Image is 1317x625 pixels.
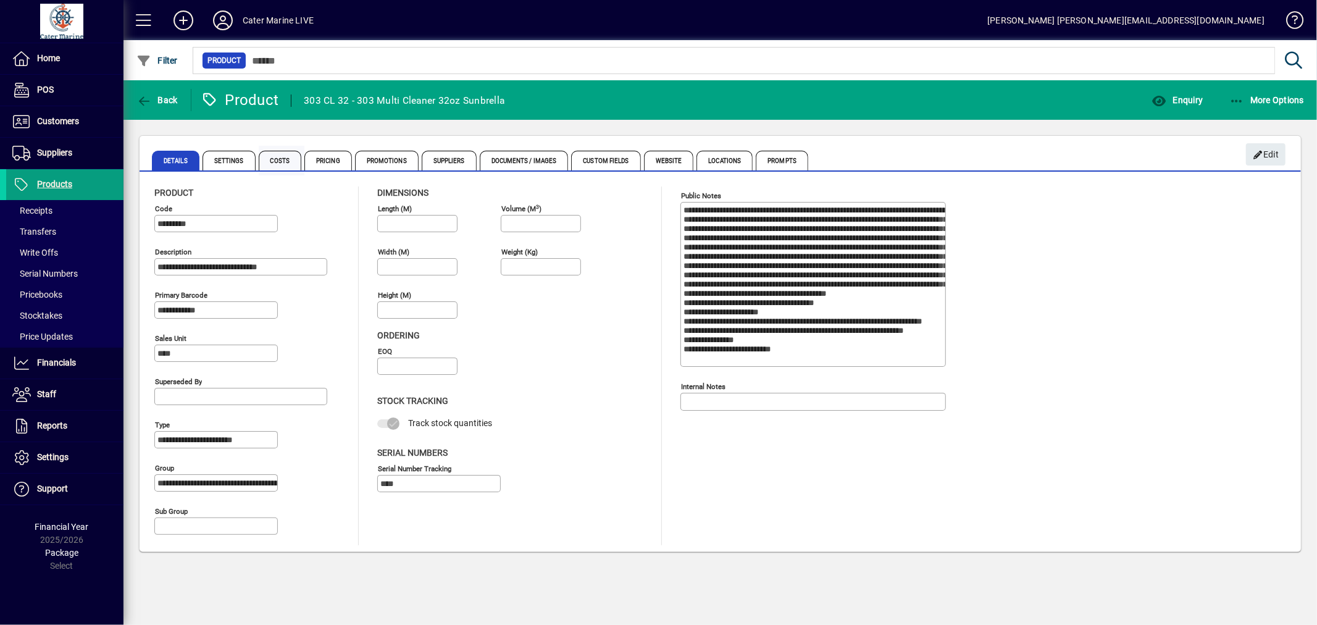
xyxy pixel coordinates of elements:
[37,116,79,126] span: Customers
[37,53,60,63] span: Home
[37,389,56,399] span: Staff
[6,348,123,379] a: Financials
[12,227,56,237] span: Transfers
[259,151,302,170] span: Costs
[243,10,314,30] div: Cater Marine LIVE
[136,56,178,65] span: Filter
[6,379,123,410] a: Staff
[408,418,492,428] span: Track stock quantities
[6,200,123,221] a: Receipts
[37,148,72,157] span: Suppliers
[1229,95,1305,105] span: More Options
[203,151,256,170] span: Settings
[133,89,181,111] button: Back
[6,242,123,263] a: Write Offs
[12,290,62,300] span: Pricebooks
[681,191,721,200] mat-label: Public Notes
[154,188,193,198] span: Product
[37,85,54,94] span: POS
[12,311,62,321] span: Stocktakes
[155,507,188,516] mat-label: Sub group
[378,248,409,256] mat-label: Width (m)
[756,151,808,170] span: Prompts
[6,75,123,106] a: POS
[536,203,539,209] sup: 3
[6,411,123,442] a: Reports
[304,151,352,170] span: Pricing
[136,95,178,105] span: Back
[6,442,123,473] a: Settings
[12,332,73,342] span: Price Updates
[155,204,172,213] mat-label: Code
[201,90,279,110] div: Product
[304,91,504,111] div: 303 CL 32 - 303 Multi Cleaner 32oz Sunbrella
[152,151,199,170] span: Details
[696,151,753,170] span: Locations
[12,206,52,216] span: Receipts
[155,377,202,386] mat-label: Superseded by
[378,464,451,472] mat-label: Serial Number tracking
[378,204,412,213] mat-label: Length (m)
[155,421,170,429] mat-label: Type
[12,269,78,279] span: Serial Numbers
[644,151,694,170] span: Website
[1253,145,1279,165] span: Edit
[37,358,76,367] span: Financials
[422,151,477,170] span: Suppliers
[355,151,419,170] span: Promotions
[1226,89,1308,111] button: More Options
[37,452,69,462] span: Settings
[377,330,420,340] span: Ordering
[37,484,68,493] span: Support
[6,305,123,326] a: Stocktakes
[203,9,243,31] button: Profile
[35,522,89,532] span: Financial Year
[501,248,538,256] mat-label: Weight (Kg)
[571,151,640,170] span: Custom Fields
[480,151,569,170] span: Documents / Images
[155,464,174,472] mat-label: Group
[681,382,725,391] mat-label: Internal Notes
[6,221,123,242] a: Transfers
[6,138,123,169] a: Suppliers
[377,188,429,198] span: Dimensions
[378,347,392,356] mat-label: EOQ
[155,334,186,343] mat-label: Sales unit
[123,89,191,111] app-page-header-button: Back
[987,10,1265,30] div: [PERSON_NAME] [PERSON_NAME][EMAIL_ADDRESS][DOMAIN_NAME]
[501,204,541,213] mat-label: Volume (m )
[6,263,123,284] a: Serial Numbers
[1152,95,1203,105] span: Enquiry
[378,291,411,300] mat-label: Height (m)
[207,54,241,67] span: Product
[6,326,123,347] a: Price Updates
[6,43,123,74] a: Home
[1148,89,1206,111] button: Enquiry
[155,291,207,300] mat-label: Primary barcode
[164,9,203,31] button: Add
[133,49,181,72] button: Filter
[6,284,123,305] a: Pricebooks
[6,106,123,137] a: Customers
[1246,143,1286,166] button: Edit
[155,248,191,256] mat-label: Description
[377,448,448,458] span: Serial Numbers
[377,396,448,406] span: Stock Tracking
[6,474,123,505] a: Support
[12,248,58,258] span: Write Offs
[37,179,72,189] span: Products
[37,421,67,430] span: Reports
[45,548,78,558] span: Package
[1277,2,1302,43] a: Knowledge Base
